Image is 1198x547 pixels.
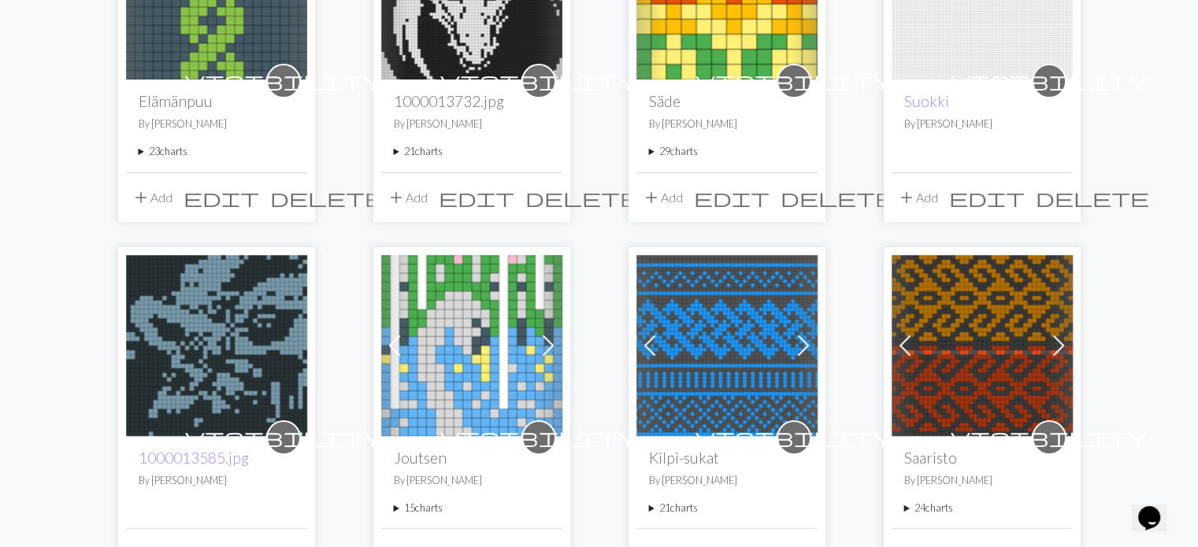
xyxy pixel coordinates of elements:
[649,116,805,131] p: By [PERSON_NAME]
[394,92,550,110] h2: 1000013732.jpg
[695,65,892,97] i: private
[904,92,949,110] a: Suokki
[649,449,805,467] h2: Kilpi-sukat
[649,473,805,488] p: By [PERSON_NAME]
[185,422,382,453] i: private
[270,187,384,209] span: delete
[440,425,637,449] span: visibility
[439,187,514,209] span: edit
[694,187,770,209] span: edit
[439,188,514,207] i: Edit
[892,336,1073,351] a: riemu
[185,65,382,97] i: private
[184,187,259,209] span: edit
[394,501,550,516] summary: 15charts
[387,187,406,209] span: add
[433,183,520,213] button: Edit
[781,187,894,209] span: delete
[642,187,661,209] span: add
[649,92,805,110] h2: Säde
[1030,183,1155,213] button: Delete
[440,422,637,453] i: private
[695,425,892,449] span: visibility
[695,68,892,93] span: visibility
[440,65,637,97] i: private
[904,473,1060,488] p: By [PERSON_NAME]
[694,188,770,207] i: Edit
[1132,484,1182,531] iframe: chat widget
[185,68,382,93] span: visibility
[904,501,1060,516] summary: 24charts
[178,183,265,213] button: Edit
[949,187,1025,209] span: edit
[185,425,382,449] span: visibility
[394,116,550,131] p: By [PERSON_NAME]
[139,116,295,131] p: By [PERSON_NAME]
[892,255,1073,436] img: riemu
[649,501,805,516] summary: 21charts
[695,422,892,453] i: private
[688,183,775,213] button: Edit
[394,449,550,467] h2: Joutsen
[904,116,1060,131] p: By [PERSON_NAME]
[394,473,550,488] p: By [PERSON_NAME]
[636,336,818,351] a: Kilpi-sukat
[951,68,1148,93] span: visibility
[139,473,295,488] p: By [PERSON_NAME]
[636,183,688,213] button: Add
[126,255,307,436] img: 1000013585.jpg
[381,336,562,351] a: Anduril
[126,336,307,351] a: 1000013585.jpg
[892,183,944,213] button: Add
[951,422,1148,453] i: private
[775,183,899,213] button: Delete
[951,65,1148,97] i: private
[649,144,805,159] summary: 29charts
[184,188,259,207] i: Edit
[949,188,1025,207] i: Edit
[132,187,150,209] span: add
[394,144,550,159] summary: 21charts
[904,449,1060,467] h2: Saaristo
[139,449,249,467] a: 1000013585.jpg
[525,187,639,209] span: delete
[139,92,295,110] h2: Elämänpuu
[126,183,178,213] button: Add
[636,255,818,436] img: Kilpi-sukat
[139,144,295,159] summary: 23charts
[1036,187,1149,209] span: delete
[944,183,1030,213] button: Edit
[381,183,433,213] button: Add
[265,183,389,213] button: Delete
[897,187,916,209] span: add
[381,255,562,436] img: Anduril
[440,68,637,93] span: visibility
[520,183,644,213] button: Delete
[951,425,1148,449] span: visibility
